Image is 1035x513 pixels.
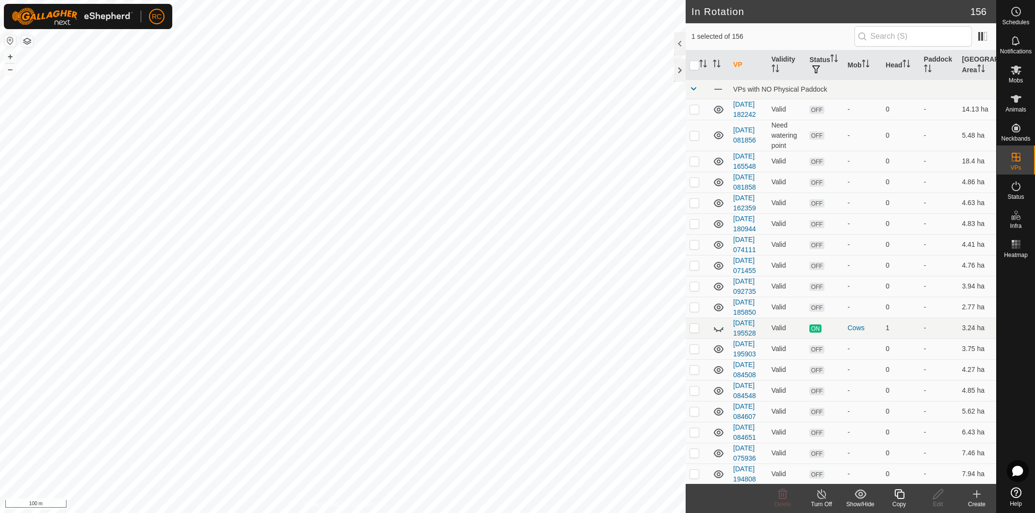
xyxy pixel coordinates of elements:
td: - [920,255,958,276]
td: - [920,213,958,234]
div: - [848,260,878,271]
td: Valid [768,464,806,484]
td: 7.94 ha [958,464,996,484]
div: - [848,104,878,114]
a: [DATE] 195903 [733,340,756,358]
th: Mob [844,50,882,80]
a: [DATE] 162359 [733,194,756,212]
div: - [848,198,878,208]
a: [DATE] 092735 [733,277,756,295]
p-sorticon: Activate to sort [862,61,870,69]
td: 0 [882,380,920,401]
a: [DATE] 075936 [733,444,756,462]
h2: In Rotation [691,6,970,17]
td: - [920,172,958,192]
a: [DATE] 180944 [733,215,756,233]
td: 3.75 ha [958,338,996,359]
a: Help [997,483,1035,511]
div: - [848,302,878,312]
div: Create [957,500,996,509]
td: 0 [882,234,920,255]
span: Heatmap [1004,252,1028,258]
td: 7.46 ha [958,443,996,464]
td: Valid [768,151,806,172]
div: - [848,448,878,458]
span: Schedules [1002,19,1029,25]
div: - [848,240,878,250]
a: Privacy Policy [305,500,341,509]
td: 4.41 ha [958,234,996,255]
td: 5.48 ha [958,120,996,151]
div: - [848,156,878,166]
span: Animals [1005,107,1026,112]
td: 0 [882,255,920,276]
span: OFF [809,131,824,140]
td: Valid [768,422,806,443]
td: 4.86 ha [958,172,996,192]
td: Valid [768,234,806,255]
p-sorticon: Activate to sort [772,66,779,74]
a: [DATE] 182242 [733,100,756,118]
td: Valid [768,401,806,422]
td: 4.27 ha [958,359,996,380]
td: - [920,443,958,464]
button: + [4,51,16,63]
a: [DATE] 081858 [733,173,756,191]
a: [DATE] 084548 [733,382,756,400]
span: Delete [774,501,791,508]
td: 0 [882,120,920,151]
p-sorticon: Activate to sort [830,56,838,64]
div: Edit [919,500,957,509]
th: Paddock [920,50,958,80]
td: - [920,234,958,255]
input: Search (S) [854,26,972,47]
div: - [848,219,878,229]
a: [DATE] 195528 [733,319,756,337]
span: OFF [809,470,824,479]
td: - [920,380,958,401]
td: 0 [882,464,920,484]
td: Valid [768,443,806,464]
td: Need watering point [768,120,806,151]
a: [DATE] 194808 [733,465,756,483]
p-sorticon: Activate to sort [924,66,932,74]
td: 0 [882,401,920,422]
div: - [848,281,878,291]
span: OFF [809,220,824,228]
th: VP [729,50,768,80]
div: - [848,344,878,354]
td: 1 [882,318,920,338]
td: - [920,464,958,484]
a: [DATE] 084651 [733,423,756,441]
span: OFF [809,304,824,312]
span: Infra [1010,223,1021,229]
td: - [920,297,958,318]
td: 0 [882,338,920,359]
a: [DATE] 084607 [733,402,756,420]
p-sorticon: Activate to sort [977,66,985,74]
span: Help [1010,501,1022,507]
a: Contact Us [352,500,381,509]
a: [DATE] 185850 [733,298,756,316]
button: – [4,64,16,75]
a: [DATE] 084508 [733,361,756,379]
td: - [920,422,958,443]
span: Mobs [1009,78,1023,83]
td: - [920,151,958,172]
span: OFF [809,449,824,458]
span: OFF [809,283,824,291]
td: 0 [882,422,920,443]
span: OFF [809,366,824,374]
td: - [920,359,958,380]
p-sorticon: Activate to sort [699,61,707,69]
a: [DATE] 165548 [733,152,756,170]
td: 0 [882,213,920,234]
span: OFF [809,345,824,353]
span: VPs [1010,165,1021,171]
td: 0 [882,443,920,464]
span: OFF [809,408,824,416]
td: Valid [768,338,806,359]
td: 0 [882,151,920,172]
a: [DATE] 074111 [733,236,756,254]
span: ON [809,324,821,333]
